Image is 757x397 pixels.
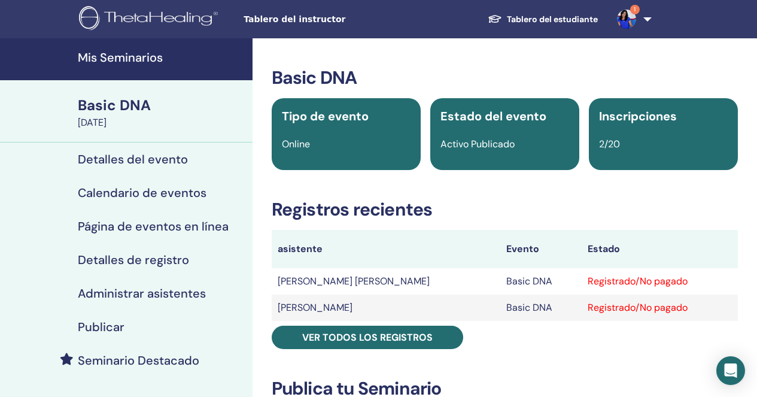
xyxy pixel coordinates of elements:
span: Online [282,138,310,150]
td: [PERSON_NAME] [PERSON_NAME] [272,268,501,295]
h4: Calendario de eventos [78,186,206,200]
th: asistente [272,230,501,268]
img: graduation-cap-white.svg [488,14,502,24]
h4: Administrar asistentes [78,286,206,301]
span: Tablero del instructor [244,13,423,26]
img: logo.png [79,6,222,33]
th: Estado [582,230,738,268]
a: Ver todos los registros [272,326,463,349]
h4: Publicar [78,320,124,334]
img: default.jpg [617,10,636,29]
div: Basic DNA [78,95,245,116]
td: [PERSON_NAME] [272,295,501,321]
div: [DATE] [78,116,245,130]
th: Evento [500,230,581,268]
span: Activo Publicado [440,138,515,150]
span: Tipo de evento [282,108,369,124]
div: Open Intercom Messenger [716,356,745,385]
h3: Registros recientes [272,199,738,220]
span: Ver todos los registros [302,331,433,344]
h4: Seminario Destacado [78,353,199,368]
h3: Basic DNA [272,67,738,89]
h4: Detalles del evento [78,152,188,166]
h4: Página de eventos en línea [78,219,229,234]
span: 1 [630,5,640,14]
h4: Mis Seminarios [78,50,245,65]
div: Registrado/No pagado [588,301,732,315]
div: Registrado/No pagado [588,274,732,289]
td: Basic DNA [500,268,581,295]
span: Inscripciones [599,108,677,124]
span: Estado del evento [440,108,546,124]
td: Basic DNA [500,295,581,321]
a: Basic DNA[DATE] [71,95,253,130]
a: Tablero del estudiante [478,8,607,31]
h4: Detalles de registro [78,253,189,267]
span: 2/20 [599,138,620,150]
